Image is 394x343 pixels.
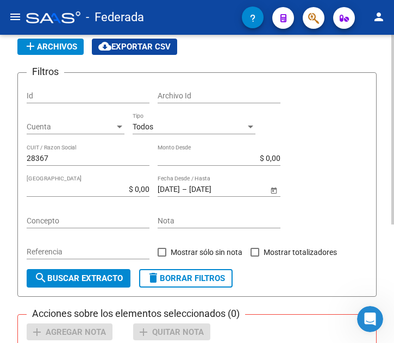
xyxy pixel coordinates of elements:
[30,326,43,339] mat-icon: add
[46,327,106,337] span: Agregar Nota
[264,246,337,259] span: Mostrar totalizadores
[27,122,115,132] span: Cuenta
[27,306,245,321] h3: Acciones sobre los elementos seleccionados (0)
[158,185,180,194] input: Fecha inicio
[152,327,204,337] span: Quitar Nota
[9,10,22,23] mat-icon: menu
[372,10,385,23] mat-icon: person
[147,273,225,283] span: Borrar Filtros
[24,42,77,52] span: Archivos
[27,269,130,288] button: Buscar Extracto
[34,271,47,284] mat-icon: search
[86,5,144,29] span: - Federada
[98,40,111,53] mat-icon: cloud_download
[133,122,153,131] span: Todos
[137,326,150,339] mat-icon: add
[24,40,37,53] mat-icon: add
[92,39,177,55] button: Exportar CSV
[34,273,123,283] span: Buscar Extracto
[268,184,279,196] button: Open calendar
[171,246,242,259] span: Mostrar sólo sin nota
[147,271,160,284] mat-icon: delete
[189,185,242,194] input: Fecha fin
[27,64,64,79] h3: Filtros
[357,306,383,332] iframe: Intercom live chat
[17,39,84,55] button: Archivos
[133,323,210,340] button: Quitar Nota
[139,269,233,288] button: Borrar Filtros
[182,185,187,194] span: –
[27,323,112,340] button: Agregar Nota
[98,42,171,52] span: Exportar CSV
